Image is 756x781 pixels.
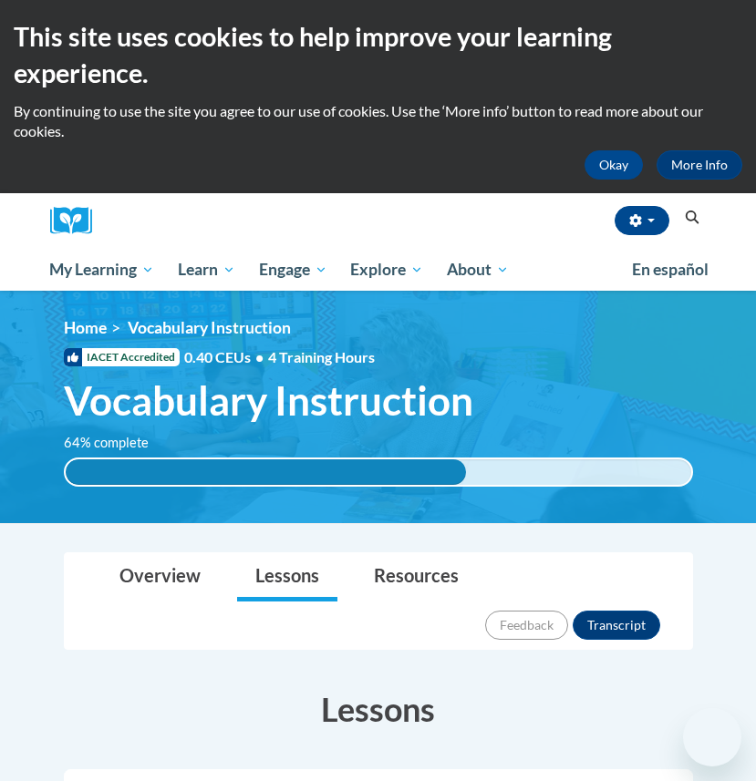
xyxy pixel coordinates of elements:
[632,260,709,279] span: En español
[50,207,105,235] a: Cox Campus
[678,207,706,229] button: Search
[66,459,466,485] div: 64% complete
[50,207,105,235] img: Logo brand
[247,249,339,291] a: Engage
[14,18,742,92] h2: This site uses cookies to help improve your learning experience.
[356,553,477,601] a: Resources
[485,611,568,640] button: Feedback
[259,259,327,281] span: Engage
[178,259,235,281] span: Learn
[573,611,660,640] button: Transcript
[350,259,423,281] span: Explore
[338,249,435,291] a: Explore
[49,259,154,281] span: My Learning
[36,249,720,291] div: Main menu
[615,206,669,235] button: Account Settings
[64,348,180,366] span: IACET Accredited
[38,249,167,291] a: My Learning
[184,347,268,367] span: 0.40 CEUs
[657,150,742,180] a: More Info
[447,259,509,281] span: About
[128,318,291,337] span: Vocabulary Instruction
[268,348,375,365] span: 4 Training Hours
[64,376,473,425] span: Vocabulary Instruction
[585,150,643,180] button: Okay
[14,101,742,141] p: By continuing to use the site you agree to our use of cookies. Use the ‘More info’ button to read...
[101,553,219,601] a: Overview
[166,249,247,291] a: Learn
[620,251,720,289] a: En español
[683,708,741,766] iframe: Button to launch messaging window
[64,433,169,453] label: 64% complete
[64,686,693,732] h3: Lessons
[255,348,264,365] span: •
[64,318,107,337] a: Home
[435,249,521,291] a: About
[237,553,337,601] a: Lessons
